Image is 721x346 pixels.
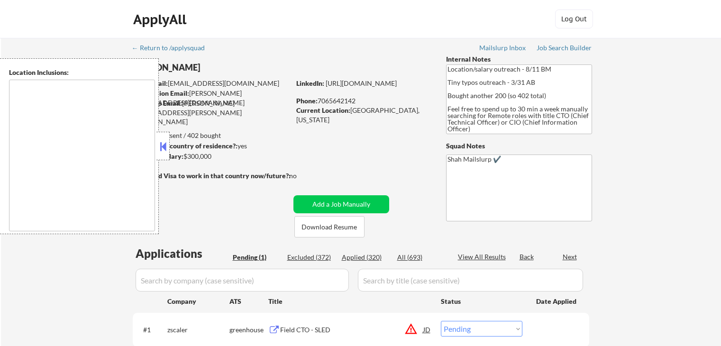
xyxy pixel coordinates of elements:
button: Add a Job Manually [293,195,389,213]
div: [PERSON_NAME] [133,62,328,73]
strong: Current Location: [296,106,350,114]
a: [URL][DOMAIN_NAME] [326,79,397,87]
div: Pending (1) [233,253,280,262]
div: View All Results [458,252,509,262]
strong: Phone: [296,97,318,105]
a: Mailslurp Inbox [479,44,527,54]
div: Location Inclusions: [9,68,155,77]
div: JD [422,321,432,338]
div: Applications [136,248,229,259]
a: Job Search Builder [537,44,592,54]
div: ← Return to /applysquad [132,45,214,51]
button: Download Resume [294,216,365,237]
strong: Can work in country of residence?: [132,142,237,150]
div: Internal Notes [446,55,592,64]
div: Excluded (372) [287,253,335,262]
div: Status [441,292,522,310]
button: Log Out [555,9,593,28]
div: Company [167,297,229,306]
div: Mailslurp Inbox [479,45,527,51]
div: ApplyAll [133,11,189,27]
div: $300,000 [132,152,290,161]
div: [PERSON_NAME][EMAIL_ADDRESS][DOMAIN_NAME] [133,89,290,107]
div: Title [268,297,432,306]
strong: LinkedIn: [296,79,324,87]
div: [EMAIL_ADDRESS][DOMAIN_NAME] [133,79,290,88]
div: zscaler [167,325,229,335]
div: Job Search Builder [537,45,592,51]
input: Search by title (case sensitive) [358,269,583,291]
div: ATS [229,297,268,306]
div: Applied (320) [342,253,389,262]
div: greenhouse [229,325,268,335]
div: [PERSON_NAME][EMAIL_ADDRESS][PERSON_NAME][DOMAIN_NAME] [133,99,290,127]
div: yes [132,141,287,151]
div: Squad Notes [446,141,592,151]
div: Next [563,252,578,262]
div: no [289,171,316,181]
div: Date Applied [536,297,578,306]
div: Back [520,252,535,262]
div: #1 [143,325,160,335]
div: [GEOGRAPHIC_DATA], [US_STATE] [296,106,430,124]
div: 7065642142 [296,96,430,106]
a: ← Return to /applysquad [132,44,214,54]
div: All (693) [397,253,445,262]
div: 320 sent / 402 bought [132,131,290,140]
input: Search by company (case sensitive) [136,269,349,291]
button: warning_amber [404,322,418,336]
strong: Will need Visa to work in that country now/future?: [133,172,291,180]
div: Field CTO - SLED [280,325,423,335]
